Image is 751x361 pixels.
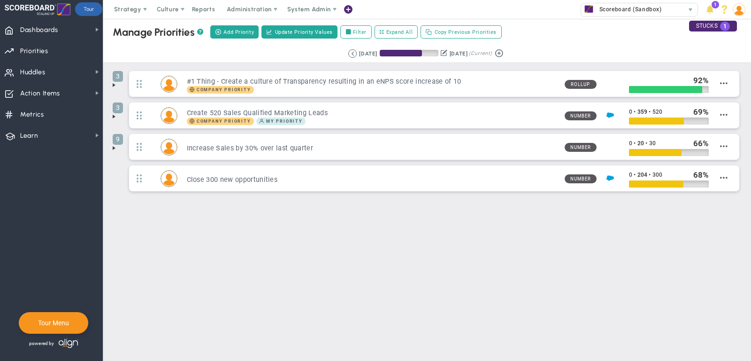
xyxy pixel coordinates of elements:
h3: Close 300 new opportunities [187,175,557,184]
span: 69 [693,107,703,117]
span: 0 [629,109,632,115]
span: • [649,109,651,115]
span: Number [565,111,597,120]
label: Filter [340,25,372,39]
img: 193898.Person.photo [733,3,745,16]
span: • [649,172,651,178]
span: 3 [113,71,123,82]
h3: Create 520 Sales Qualified Marketing Leads [187,109,557,118]
span: System Admin [287,6,331,13]
button: Add Priority [210,25,259,39]
div: Powered by Align [19,336,119,351]
span: 0 [629,172,632,178]
button: Go to previous period [348,49,357,58]
span: Learn [20,126,38,146]
div: % [693,170,709,180]
span: Huddles [20,63,46,82]
span: 1 [720,22,730,31]
span: Priorities [20,41,48,61]
div: Period Progress: 72% Day 65 of 90 with 25 remaining. [380,50,438,56]
span: My Priority [266,119,303,124]
div: % [693,138,709,149]
span: 204 [637,172,647,178]
button: Copy Previous Priorities [421,25,502,39]
span: Rollup [565,80,597,89]
span: Update Priority Values [275,28,333,36]
span: Action Items [20,84,60,103]
span: • [634,109,636,115]
span: 3 [113,102,123,113]
span: Add Priority [223,28,254,36]
span: Dashboards [20,20,58,40]
div: Katie Williams [161,139,177,156]
div: Mark Collins [161,170,177,187]
span: • [645,140,647,147]
span: 92 [693,76,703,85]
div: % [693,107,709,117]
span: Scoreboard (Sandbox) [595,3,662,16]
img: Katie Williams [161,139,177,155]
span: Company Priority [187,86,254,94]
span: Strategy [114,6,141,13]
h3: Increase Sales by 30% over last quarter [187,144,557,153]
span: My Priority [256,118,306,125]
span: Expand All [386,28,413,36]
span: • [634,140,636,147]
div: Mark Collins [161,76,177,93]
span: 1 [712,1,719,8]
span: 66 [693,139,703,148]
span: • [634,172,636,178]
span: select [684,3,697,16]
div: [DATE] [359,49,377,58]
h3: #1 Thing - Create a culture of Transparency resulting in an eNPS score increase of 10 [187,77,557,86]
div: % [693,75,709,86]
img: Mark Collins [161,76,177,92]
span: 9 [113,134,123,145]
span: Company Priority [197,87,251,92]
span: Number [565,174,597,183]
span: Culture [157,6,179,13]
div: [DATE] [450,49,467,58]
img: Salesforce Enabled<br />Sandbox: Quarterly Leads and Opportunities [606,174,614,182]
span: 0 [629,140,632,147]
img: Salesforce Enabled<br />Sandbox: Quarterly Leads and Opportunities [606,111,614,119]
span: Company Priority [197,119,251,124]
span: Metrics [20,105,44,125]
span: 20 [637,140,644,147]
img: 33625.Company.photo [583,3,595,15]
span: (Current) [469,49,491,58]
span: 300 [652,172,662,178]
span: 520 [652,109,662,115]
button: Update Priority Values [261,25,337,39]
img: Mark Collins [161,171,177,187]
span: 359 [637,109,647,115]
span: Administration [227,6,271,13]
div: STUCKS [689,21,737,31]
button: Tour Menu [35,319,72,327]
span: Copy Previous Priorities [435,28,497,36]
span: Company Priority [187,118,254,125]
img: Hannah Dogru [161,108,177,124]
div: Hannah Dogru [161,107,177,124]
div: Manage Priorities [113,26,203,39]
button: Expand All [375,25,418,39]
span: Number [565,143,597,152]
span: 30 [649,140,656,147]
span: 68 [693,170,703,180]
